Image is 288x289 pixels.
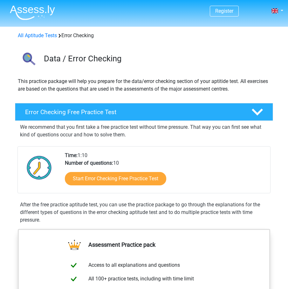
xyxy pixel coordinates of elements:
[15,47,41,72] img: error checking
[65,152,78,158] b: Time:
[215,8,233,14] a: Register
[65,172,166,185] a: Start Error Checking Free Practice Test
[17,201,271,224] div: After the free practice aptitude test, you can use the practice package to go through the explana...
[25,108,242,116] h4: Error Checking Free Practice Test
[65,160,113,166] b: Number of questions:
[18,32,57,38] a: All Aptitude Tests
[20,123,268,139] p: We recommend that you first take a free practice test without time pressure. That way you can fir...
[44,54,268,64] h3: Data / Error Checking
[10,5,55,20] img: Assessly
[18,78,270,93] p: This practice package will help you prepare for the data/error checking section of your aptitide ...
[23,152,55,183] img: Clock
[60,152,270,193] div: 1:10 10
[12,103,276,121] a: Error Checking Free Practice Test
[15,32,273,39] div: Error Checking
